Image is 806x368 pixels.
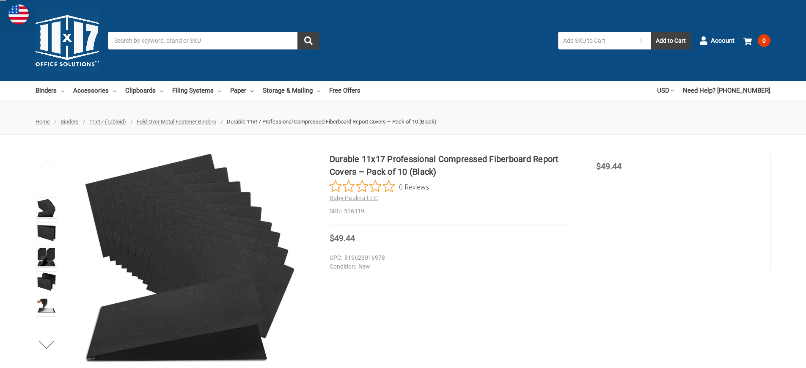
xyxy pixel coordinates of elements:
img: duty and tax information for United States [8,4,29,25]
button: Rated 0 out of 5 stars from 0 reviews. Jump to reviews. [330,180,429,193]
a: Accessories [73,81,116,100]
input: Search by keyword, brand or SKU [108,32,319,49]
a: Storage & Mailing [263,81,320,100]
input: Add SKU to Cart [558,32,631,49]
button: Previous [34,157,60,174]
span: 0 Reviews [399,180,429,193]
span: Account [711,36,734,46]
button: Next [34,336,60,353]
a: Home [36,118,50,125]
h1: Durable 11x17 Professional Compressed Fiberboard Report Covers – Pack of 10 (Black) [330,153,573,178]
a: Clipboards [125,81,163,100]
a: Account [699,30,734,52]
span: Durable 11x17 Professional Compressed Fiberboard Report Covers – Pack of 10 (Black) [227,118,437,125]
a: Binders [36,81,64,100]
img: Stack of 11x17 black report covers displayed on a wooden desk in a modern office setting. [37,248,56,266]
a: Ruby Paulina LLC [330,195,378,201]
img: 11x17.com [36,9,99,72]
a: Paper [230,81,254,100]
a: Fold-Over Metal Fastener Binders [137,118,216,125]
span: $49.44 [596,161,622,171]
dd: 816628016978 [330,253,569,262]
img: 11" x17" Premium Fiberboard Report Protection | Metal Fastener Securing System | Sophisticated Pa... [37,199,56,217]
img: 11" x17" Premium Fiberboard Report Protection | Metal Fastener Securing System | Sophisticated Pa... [84,153,296,364]
a: USD [657,81,674,100]
dd: 526319 [330,207,573,216]
a: 11x17 (Tabloid) [89,118,126,125]
span: 0 [758,34,770,47]
img: Durable 11x17 Professional Compressed Fiberboard Report Covers – Pack of 10 (Black) [37,272,56,291]
button: Add to Cart [651,32,690,49]
a: Filing Systems [172,81,221,100]
dt: UPC: [330,253,342,262]
span: $49.44 [330,233,355,243]
dt: SKU: [330,207,342,216]
dd: New [330,262,569,271]
a: Need Help? [PHONE_NUMBER] [683,81,770,100]
a: Free Offers [329,81,360,100]
a: 0 [743,30,770,52]
img: Durable 11x17 Professional Compressed Fiberboard Report Covers – Pack of 10 (Black) [37,297,56,316]
dt: Condition: [330,262,356,271]
a: Binders [61,118,79,125]
img: Durable 11x17 Professional Compressed Fiberboard Report Covers – Pack of 10 (Black) [37,223,56,242]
